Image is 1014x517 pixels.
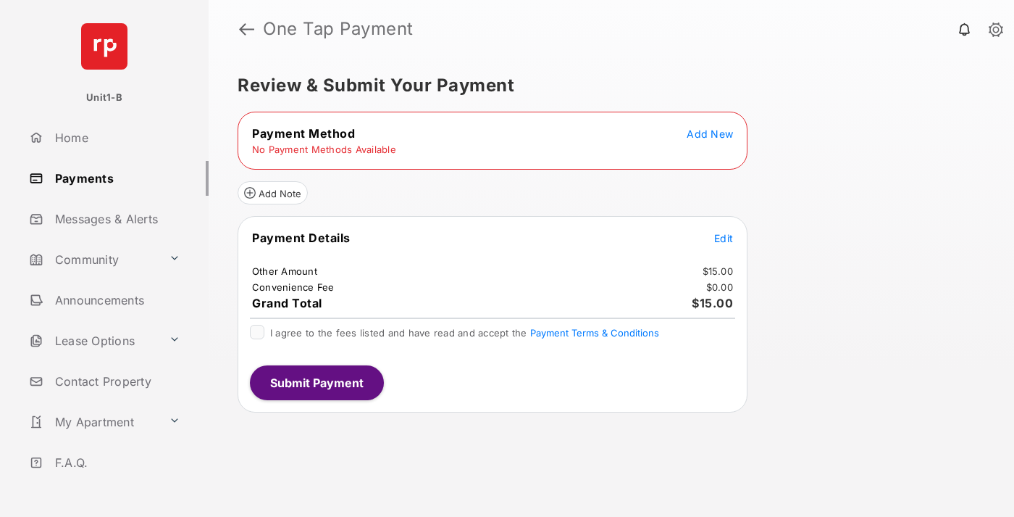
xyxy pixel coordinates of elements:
[530,327,659,339] button: I agree to the fees listed and have read and accept the
[263,20,414,38] strong: One Tap Payment
[23,202,209,236] a: Messages & Alerts
[23,161,209,196] a: Payments
[23,242,163,277] a: Community
[86,91,122,105] p: Unit1-B
[270,327,659,339] span: I agree to the fees listed and have read and accept the
[251,143,397,156] td: No Payment Methods Available
[23,120,209,155] a: Home
[692,296,733,310] span: $15.00
[238,181,308,204] button: Add Note
[714,232,733,244] span: Edit
[714,231,733,245] button: Edit
[251,281,335,294] td: Convenience Fee
[81,23,127,70] img: svg+xml;base64,PHN2ZyB4bWxucz0iaHR0cDovL3d3dy53My5vcmcvMjAwMC9zdmciIHdpZHRoPSI2NCIgaGVpZ2h0PSI2NC...
[23,445,209,480] a: F.A.Q.
[23,323,163,358] a: Lease Options
[23,364,209,399] a: Contact Property
[687,126,733,141] button: Add New
[238,77,973,94] h5: Review & Submit Your Payment
[252,231,351,245] span: Payment Details
[687,128,733,140] span: Add New
[23,405,163,439] a: My Apartment
[252,296,322,310] span: Grand Total
[705,281,734,294] td: $0.00
[252,126,355,141] span: Payment Method
[702,265,734,278] td: $15.00
[23,283,209,318] a: Announcements
[250,365,384,400] button: Submit Payment
[251,265,318,278] td: Other Amount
